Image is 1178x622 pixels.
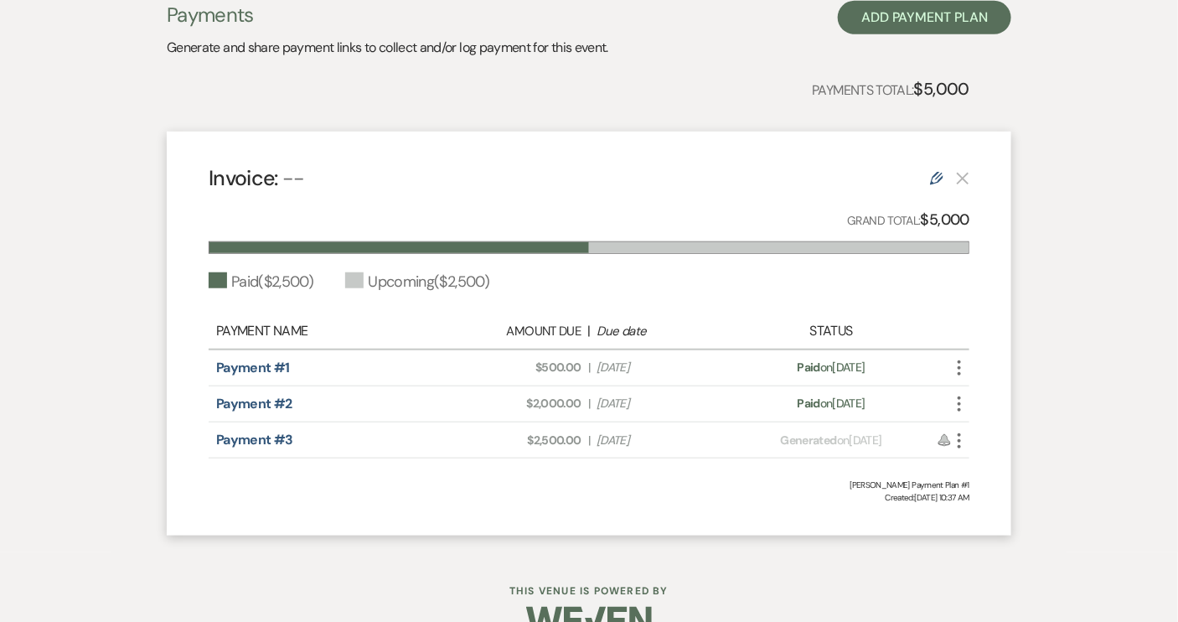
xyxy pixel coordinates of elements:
[798,360,820,375] span: Paid
[597,432,729,449] span: [DATE]
[449,395,581,412] span: $2,000.00
[956,171,969,185] button: This payment plan cannot be deleted because it contains links that have been paid through Weven’s...
[781,433,837,448] span: Generated
[838,1,1011,34] button: Add Payment Plan
[167,37,608,59] p: Generate and share payment links to collect and/or log payment for this event.
[209,491,969,504] span: Created: [DATE] 10:37 AM
[448,322,581,341] div: Amount Due
[738,432,924,449] div: on [DATE]
[216,395,292,412] a: Payment #2
[848,208,970,232] p: Grand Total:
[440,321,738,341] div: |
[449,359,581,376] span: $500.00
[167,1,608,29] h3: Payments
[597,395,729,412] span: [DATE]
[216,431,293,448] a: Payment #3
[812,75,969,102] p: Payments Total:
[921,210,969,230] strong: $5,000
[209,163,305,193] h4: Invoice:
[282,164,305,192] span: --
[345,271,489,293] div: Upcoming ( $2,500 )
[209,479,969,491] div: [PERSON_NAME] Payment Plan #1
[588,395,590,412] span: |
[209,271,313,293] div: Paid ( $2,500 )
[914,78,969,100] strong: $5,000
[216,359,290,376] a: Payment #1
[588,432,590,449] span: |
[588,359,590,376] span: |
[597,359,729,376] span: [DATE]
[449,432,581,449] span: $2,500.00
[597,322,730,341] div: Due date
[738,395,924,412] div: on [DATE]
[216,321,440,341] div: Payment Name
[738,321,924,341] div: Status
[798,396,820,411] span: Paid
[738,359,924,376] div: on [DATE]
